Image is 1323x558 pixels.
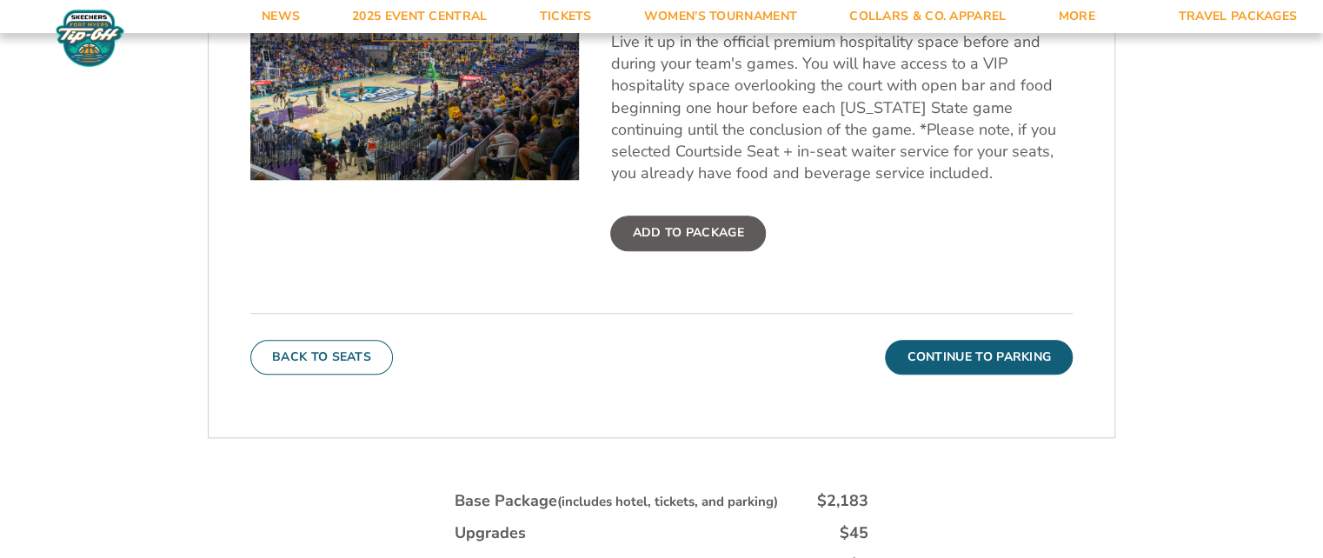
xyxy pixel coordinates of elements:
[250,340,393,375] button: Back To Seats
[455,490,778,512] div: Base Package
[817,490,868,512] div: $2,183
[885,340,1073,375] button: Continue To Parking
[52,9,128,68] img: Fort Myers Tip-Off
[610,216,765,250] label: Add To Package
[840,522,868,544] div: $45
[455,522,526,544] div: Upgrades
[610,31,1073,184] p: Live it up in the official premium hospitality space before and during your team's games. You wil...
[557,493,778,510] small: (includes hotel, tickets, and parking)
